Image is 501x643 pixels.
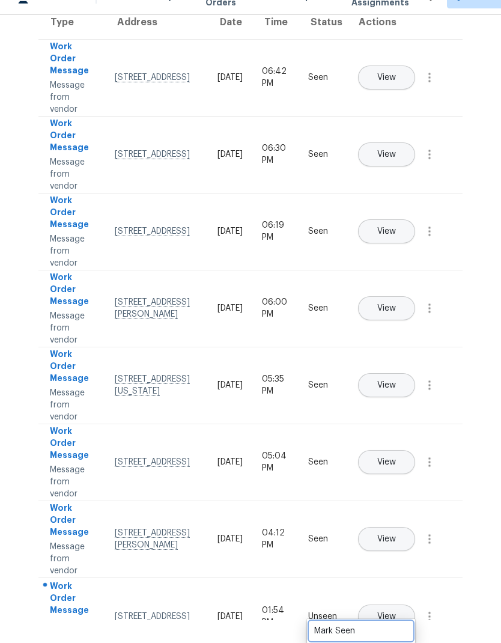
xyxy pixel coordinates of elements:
div: Seen [308,456,337,468]
div: Seen [308,302,337,314]
div: Work Order Message [50,271,96,310]
div: Seen [308,225,337,237]
button: View [358,605,415,629]
button: View [358,373,415,397]
button: View [358,296,415,320]
div: Work Order Message [50,348,96,387]
th: Status [299,5,347,39]
div: [DATE] [217,533,243,545]
button: View [358,450,415,474]
div: 06:42 PM [262,66,289,90]
div: Seen [308,379,337,391]
span: View [377,227,396,236]
th: Type [38,5,105,39]
span: View [377,612,396,621]
span: View [377,304,396,313]
div: [DATE] [217,379,243,391]
div: 05:04 PM [262,450,289,474]
div: Message from vendor [50,464,96,500]
div: 06:19 PM [262,219,289,243]
div: Work Order Message [50,40,96,79]
div: Message from vendor [50,79,96,115]
span: View [377,73,396,82]
div: Work Order Message [50,425,96,464]
div: [DATE] [217,456,243,468]
div: Seen [308,148,337,160]
div: Work Order Message [50,194,96,233]
span: View [377,535,396,544]
button: View [358,219,415,243]
th: Address [105,5,208,39]
div: 04:12 PM [262,527,289,551]
div: Message from vendor [50,310,96,346]
div: Message from vendor [50,387,96,423]
div: [DATE] [217,148,243,160]
th: Actions [347,5,463,39]
div: [DATE] [217,72,243,84]
div: 05:35 PM [262,373,289,397]
div: Message from vendor [50,156,96,192]
div: Work Order Message [50,502,96,541]
th: Date [208,5,252,39]
div: [DATE] [217,302,243,314]
div: Work Order Message [50,117,96,156]
button: View [358,527,415,551]
div: 06:00 PM [262,296,289,320]
div: Mark Seen [314,625,408,637]
div: Seen [308,72,337,84]
div: Seen [308,533,337,545]
button: View [358,142,415,166]
div: Unseen [308,611,337,623]
span: View [377,381,396,390]
span: View [377,458,396,467]
div: Message from vendor [50,541,96,577]
span: View [377,150,396,159]
div: [DATE] [217,225,243,237]
div: [DATE] [217,611,243,623]
div: Message from vendor [50,233,96,269]
th: Time [252,5,299,39]
button: View [358,66,415,90]
div: Work Order Message [50,580,96,619]
div: 06:30 PM [262,142,289,166]
div: 01:54 PM [262,605,289,629]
